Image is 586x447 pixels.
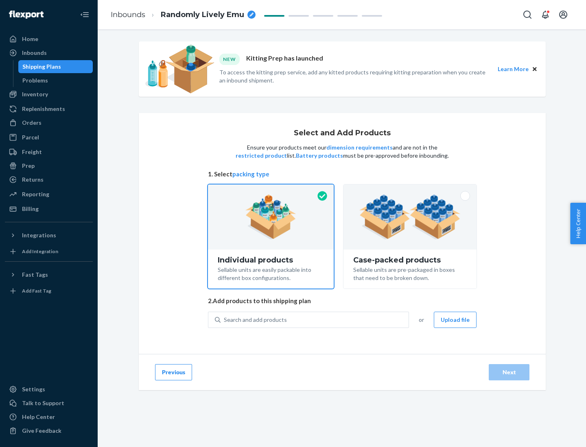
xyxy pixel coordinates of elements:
p: Ensure your products meet our and are not in the list. must be pre-approved before inbounding. [235,143,450,160]
a: Add Fast Tag [5,284,93,297]
button: restricted product [236,152,287,160]
button: Open Search Box [519,7,536,23]
div: Parcel [22,133,39,141]
button: Fast Tags [5,268,93,281]
div: Inbounds [22,49,47,57]
button: Help Center [570,203,586,244]
p: To access the kitting prep service, add any kitted products requiring kitting preparation when yo... [219,68,490,85]
button: Upload file [434,312,477,328]
span: or [419,316,424,324]
a: Talk to Support [5,397,93,410]
p: Kitting Prep has launched [246,54,323,65]
img: individual-pack.facf35554cb0f1810c75b2bd6df2d64e.png [245,195,296,239]
div: Case-packed products [353,256,467,264]
button: Close Navigation [77,7,93,23]
div: Inventory [22,90,48,98]
button: Open account menu [555,7,571,23]
div: Search and add products [224,316,287,324]
a: Returns [5,173,93,186]
button: Integrations [5,229,93,242]
div: Problems [22,76,48,85]
span: Randomly Lively Emu [161,10,244,20]
button: Next [489,364,529,380]
div: Add Fast Tag [22,287,51,294]
div: Individual products [218,256,324,264]
a: Add Integration [5,245,93,258]
img: case-pack.59cecea509d18c883b923b81aeac6d0b.png [359,195,461,239]
div: Fast Tags [22,271,48,279]
a: Reporting [5,188,93,201]
ol: breadcrumbs [104,3,262,27]
button: packing type [232,170,269,178]
h1: Select and Add Products [294,129,391,137]
a: Replenishments [5,102,93,115]
div: Freight [22,148,42,156]
button: Close [530,65,539,74]
div: Prep [22,162,35,170]
a: Home [5,33,93,46]
img: Flexport logo [9,11,44,19]
a: Inventory [5,88,93,101]
span: 1. Select [208,170,477,178]
div: Give Feedback [22,427,61,435]
button: Give Feedback [5,424,93,437]
div: Integrations [22,231,56,239]
a: Problems [18,74,93,87]
button: Open notifications [537,7,553,23]
button: dimension requirements [326,143,393,152]
div: Orders [22,119,42,127]
div: Billing [22,205,39,213]
div: Shipping Plans [22,63,61,71]
a: Billing [5,202,93,215]
a: Prep [5,159,93,172]
div: Help Center [22,413,55,421]
div: Next [496,368,523,376]
a: Help Center [5,410,93,423]
div: Talk to Support [22,399,64,407]
button: Battery products [296,152,343,160]
div: Settings [22,385,45,393]
button: Previous [155,364,192,380]
button: Learn More [498,65,529,74]
span: 2. Add products to this shipping plan [208,297,477,305]
div: Sellable units are easily packable into different box configurations. [218,264,324,282]
div: Replenishments [22,105,65,113]
div: Reporting [22,190,49,198]
div: NEW [219,54,240,65]
a: Settings [5,383,93,396]
div: Returns [22,176,44,184]
div: Add Integration [22,248,58,255]
div: Home [22,35,38,43]
a: Inbounds [5,46,93,59]
a: Freight [5,145,93,158]
div: Sellable units are pre-packaged in boxes that need to be broken down. [353,264,467,282]
a: Inbounds [111,10,145,19]
a: Orders [5,116,93,129]
a: Shipping Plans [18,60,93,73]
a: Parcel [5,131,93,144]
